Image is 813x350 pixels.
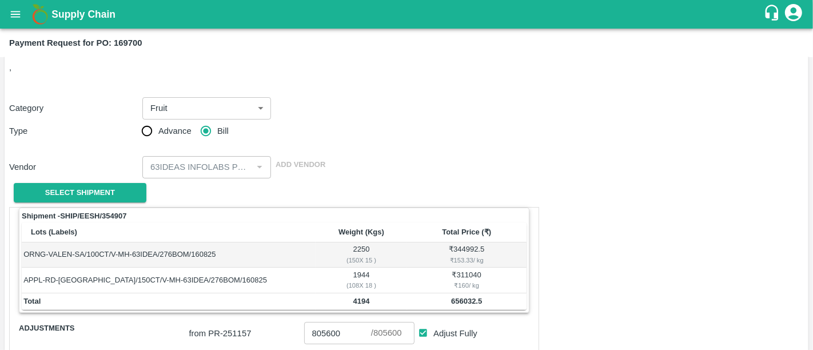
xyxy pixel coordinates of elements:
div: ₹ 153.33 / kg [409,255,524,265]
p: Category [9,102,138,114]
p: from PR- 251157 [189,327,300,340]
div: ( 150 X 15 ) [317,255,405,265]
img: logo [29,3,51,26]
b: Weight (Kgs) [338,228,384,236]
input: Advance [304,322,371,344]
b: Total [23,297,41,305]
td: 1944 [316,268,407,293]
b: 4194 [353,297,370,305]
p: , [9,61,804,74]
b: Supply Chain [51,9,115,20]
p: Vendor [9,161,138,173]
span: Bill [217,125,229,137]
b: Total Price (₹) [442,228,491,236]
span: Adjust Fully [433,327,477,340]
button: Select Shipment [14,183,146,203]
div: ₹ 160 / kg [409,280,524,291]
div: ( 108 X 18 ) [317,280,405,291]
input: Select Vendor [146,160,249,174]
b: Payment Request for PO: 169700 [9,38,142,47]
span: Advance [158,125,192,137]
b: 656032.5 [451,297,482,305]
span: Select Shipment [45,186,115,200]
td: 2250 [316,242,407,268]
b: Lots (Labels) [31,228,77,236]
td: ₹ 344992.5 [407,242,527,268]
a: Supply Chain [51,6,763,22]
span: Adjustments [19,322,189,335]
td: APPL-RD-[GEOGRAPHIC_DATA]/150CT/V-MH-63IDEA/276BOM/160825 [22,268,316,293]
td: ORNG-VALEN-SA/100CT/V-MH-63IDEA/276BOM/160825 [22,242,316,268]
div: customer-support [763,4,783,25]
p: Fruit [150,102,168,114]
div: account of current user [783,2,804,26]
strong: Shipment - SHIP/EESH/354907 [22,210,127,222]
p: Type [9,125,142,137]
td: ₹ 311040 [407,268,527,293]
button: open drawer [2,1,29,27]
